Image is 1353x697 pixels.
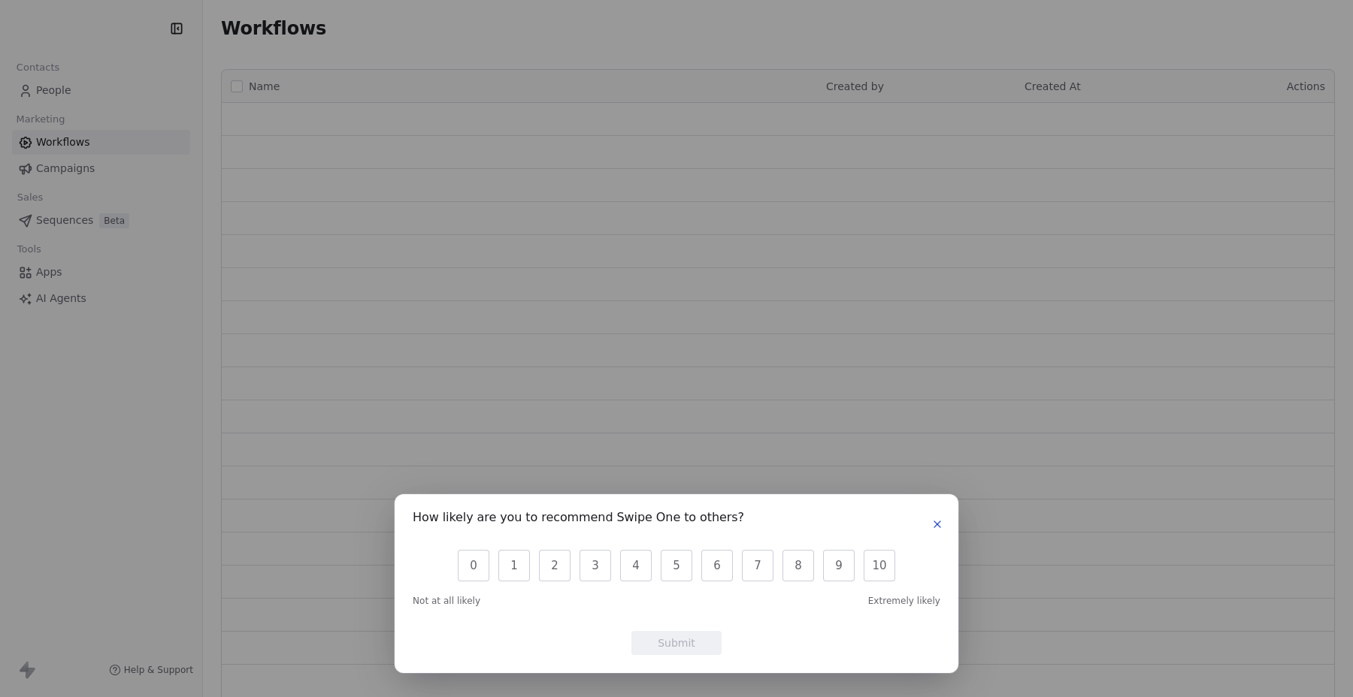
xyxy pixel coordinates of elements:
[701,550,733,581] button: 6
[458,550,489,581] button: 0
[782,550,814,581] button: 8
[661,550,692,581] button: 5
[620,550,652,581] button: 4
[413,595,480,607] span: Not at all likely
[823,550,855,581] button: 9
[539,550,571,581] button: 2
[631,631,722,655] button: Submit
[864,550,895,581] button: 10
[498,550,530,581] button: 1
[580,550,611,581] button: 3
[742,550,773,581] button: 7
[413,512,744,527] h1: How likely are you to recommend Swipe One to others?
[868,595,940,607] span: Extremely likely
